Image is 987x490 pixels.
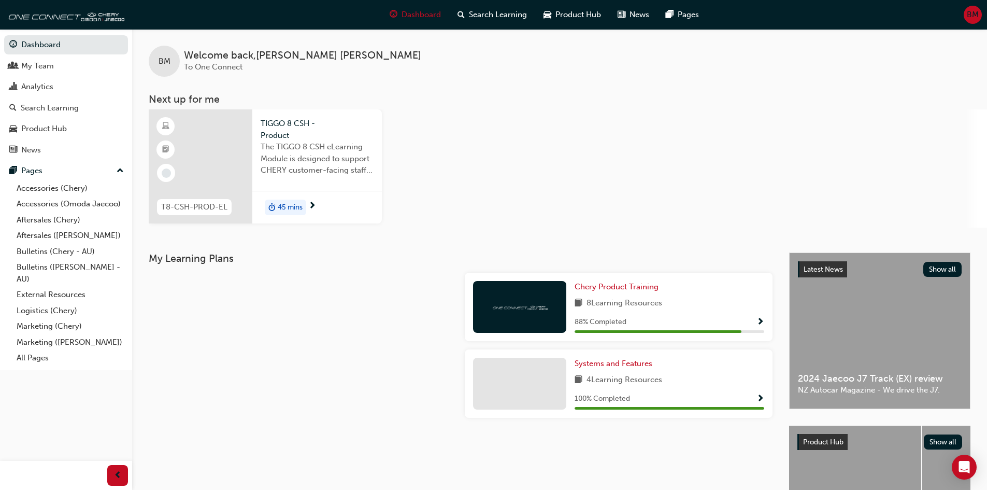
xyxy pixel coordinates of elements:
[21,165,42,177] div: Pages
[12,318,128,334] a: Marketing (Chery)
[162,120,169,133] span: learningResourceType_ELEARNING-icon
[21,102,79,114] div: Search Learning
[261,118,374,141] span: TIGGO 8 CSH - Product
[21,144,41,156] div: News
[756,393,764,405] button: Show Progress
[543,8,551,21] span: car-icon
[12,334,128,351] a: Marketing ([PERSON_NAME])
[261,141,374,176] span: The TIGGO 8 CSH eLearning Module is designed to support CHERY customer-facing staff with the prod...
[4,35,128,54] a: Dashboard
[491,302,548,312] img: oneconnect
[798,384,962,396] span: NZ Autocar Magazine - We drive the J7.
[12,350,128,366] a: All Pages
[535,4,609,25] a: car-iconProduct Hub
[12,180,128,197] a: Accessories (Chery)
[803,438,843,446] span: Product Hub
[117,164,124,178] span: up-icon
[12,259,128,287] a: Bulletins ([PERSON_NAME] - AU)
[924,435,963,450] button: Show all
[952,455,977,480] div: Open Intercom Messenger
[964,6,982,24] button: BM
[657,4,707,25] a: pages-iconPages
[381,4,449,25] a: guage-iconDashboard
[184,50,421,62] span: Welcome back , [PERSON_NAME] [PERSON_NAME]
[278,202,303,214] span: 45 mins
[630,9,649,21] span: News
[575,374,582,387] span: book-icon
[162,169,171,178] span: learningRecordVerb_NONE-icon
[149,109,382,223] a: T8-CSH-PROD-ELTIGGO 8 CSH - ProductThe TIGGO 8 CSH eLearning Module is designed to support CHERY ...
[9,124,17,134] span: car-icon
[21,123,67,135] div: Product Hub
[575,359,652,368] span: Systems and Features
[161,201,227,213] span: T8-CSH-PROD-EL
[114,469,122,482] span: prev-icon
[967,9,979,21] span: BM
[575,281,663,293] a: Chery Product Training
[449,4,535,25] a: search-iconSearch Learning
[12,212,128,228] a: Aftersales (Chery)
[4,57,128,76] a: My Team
[756,316,764,329] button: Show Progress
[9,146,17,155] span: news-icon
[789,253,970,409] a: Latest NewsShow all2024 Jaecoo J7 Track (EX) reviewNZ Autocar Magazine - We drive the J7.
[587,374,662,387] span: 4 Learning Resources
[555,9,601,21] span: Product Hub
[756,318,764,327] span: Show Progress
[268,201,276,214] span: duration-icon
[798,261,962,278] a: Latest NewsShow all
[575,358,656,370] a: Systems and Features
[12,287,128,303] a: External Resources
[678,9,699,21] span: Pages
[4,141,128,160] a: News
[21,60,54,72] div: My Team
[575,393,630,405] span: 100 % Completed
[9,62,17,71] span: people-icon
[618,8,625,21] span: news-icon
[9,40,17,50] span: guage-icon
[575,316,626,328] span: 88 % Completed
[184,62,242,72] span: To One Connect
[575,282,659,291] span: Chery Product Training
[12,303,128,319] a: Logistics (Chery)
[4,119,128,138] a: Product Hub
[798,373,962,385] span: 2024 Jaecoo J7 Track (EX) review
[575,297,582,310] span: book-icon
[402,9,441,21] span: Dashboard
[132,93,987,105] h3: Next up for me
[21,81,53,93] div: Analytics
[9,82,17,92] span: chart-icon
[308,202,316,211] span: next-icon
[390,8,397,21] span: guage-icon
[609,4,657,25] a: news-iconNews
[12,196,128,212] a: Accessories (Omoda Jaecoo)
[4,77,128,96] a: Analytics
[4,161,128,180] button: Pages
[923,262,962,277] button: Show all
[587,297,662,310] span: 8 Learning Resources
[457,8,465,21] span: search-icon
[4,33,128,161] button: DashboardMy TeamAnalyticsSearch LearningProduct HubNews
[804,265,843,274] span: Latest News
[159,55,170,67] span: BM
[4,99,128,118] a: Search Learning
[162,143,169,157] span: booktick-icon
[12,228,128,244] a: Aftersales ([PERSON_NAME])
[797,434,962,451] a: Product HubShow all
[666,8,674,21] span: pages-icon
[756,395,764,404] span: Show Progress
[9,166,17,176] span: pages-icon
[469,9,527,21] span: Search Learning
[149,253,773,264] h3: My Learning Plans
[12,244,128,260] a: Bulletins (Chery - AU)
[9,104,17,113] span: search-icon
[5,4,124,25] img: oneconnect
